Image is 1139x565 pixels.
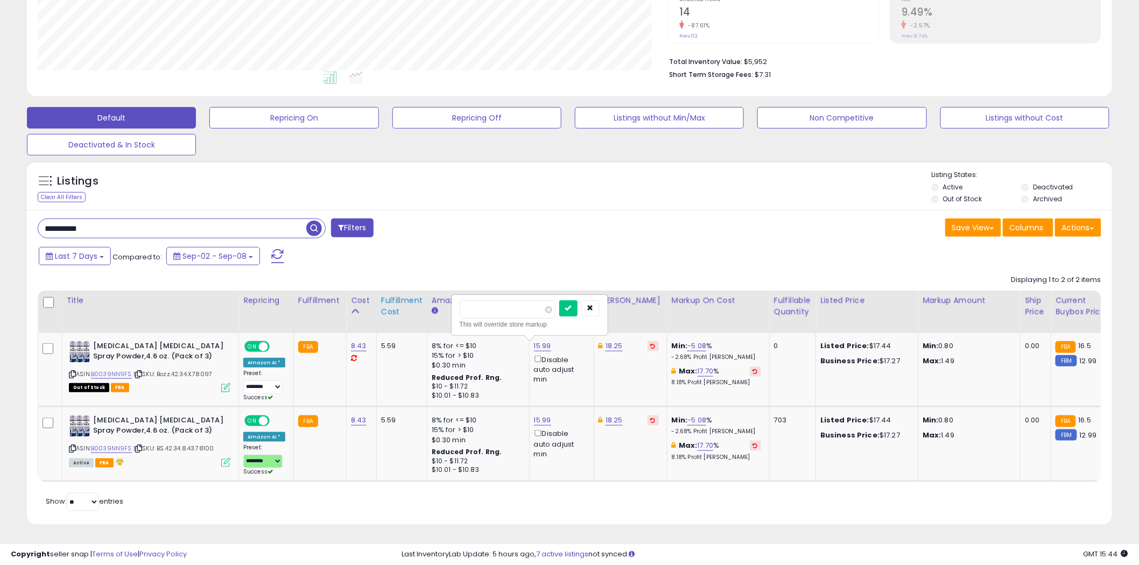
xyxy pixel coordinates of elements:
[243,468,273,476] span: Success
[1080,430,1097,440] span: 12.99
[672,454,761,461] p: 8.18% Profit [PERSON_NAME]
[66,295,234,306] div: Title
[93,341,224,364] b: [MEDICAL_DATA] [MEDICAL_DATA] Spray Powder,4.6 oz. (Pack of 3)
[432,425,521,435] div: 15% for > $10
[932,170,1112,180] p: Listing States:
[923,356,941,366] strong: Max:
[460,319,600,330] div: This will override store markup
[672,366,761,386] div: %
[687,341,706,351] a: -5.08
[166,247,260,265] button: Sep-02 - Sep-08
[923,341,1012,351] p: 0.80
[820,415,910,425] div: $17.44
[69,415,90,437] img: 61pRNSrHL3L._SL40_.jpg
[672,341,761,361] div: %
[923,430,941,440] strong: Max:
[902,33,927,39] small: Prev: 9.74%
[943,182,963,192] label: Active
[923,415,1012,425] p: 0.80
[940,107,1109,129] button: Listings without Cost
[1056,341,1075,353] small: FBA
[820,430,880,440] b: Business Price:
[432,435,521,445] div: $0.30 min
[245,416,259,426] span: ON
[95,458,114,468] span: FBA
[69,341,90,363] img: 61pRNSrHL3L._SL40_.jpg
[669,54,1093,67] li: $5,952
[243,432,285,442] div: Amazon AI *
[351,341,367,351] a: 8.43
[906,22,930,30] small: -2.57%
[923,430,1012,440] p: 1.49
[69,383,109,392] span: All listings that are currently out of stock and unavailable for purchase on Amazon
[381,295,423,317] div: Fulfillment Cost
[534,354,586,384] div: Disable auto adjust min
[46,496,123,506] span: Show: entries
[243,444,285,476] div: Preset:
[351,415,367,426] a: 8.43
[1084,549,1128,559] span: 2025-09-17 15:44 GMT
[139,549,187,559] a: Privacy Policy
[672,415,688,425] b: Min:
[679,440,698,450] b: Max:
[672,379,761,386] p: 8.18% Profit [PERSON_NAME]
[91,444,132,453] a: B0039NN9FS
[381,341,419,351] div: 5.59
[114,458,125,465] i: hazardous material
[133,370,212,378] span: | SKU: Bozz.42.34.X.78097
[923,295,1016,306] div: Markup Amount
[1025,341,1043,351] div: 0.00
[351,295,372,306] div: Cost
[672,368,676,375] i: This overrides the store level max markup for this listing
[39,247,111,265] button: Last 7 Days
[1056,355,1077,366] small: FBM
[432,295,525,306] div: Amazon Fees
[113,252,162,262] span: Compared to:
[69,458,94,468] span: All listings currently available for purchase on Amazon
[331,218,373,237] button: Filters
[1079,415,1092,425] span: 16.5
[432,341,521,351] div: 8% for <= $10
[432,306,438,316] small: Amazon Fees.
[1033,194,1062,203] label: Archived
[534,428,586,458] div: Disable auto adjust min
[820,430,910,440] div: $17.27
[57,174,99,189] h5: Listings
[820,356,880,366] b: Business Price:
[902,6,1101,20] h2: 9.49%
[672,442,676,449] i: This overrides the store level max markup for this listing
[432,415,521,425] div: 8% for <= $10
[91,370,132,379] a: B0039NN9FS
[923,341,939,351] strong: Min:
[820,415,869,425] b: Listed Price:
[1079,341,1092,351] span: 16.5
[1033,182,1073,192] label: Deactivated
[1025,295,1046,317] div: Ship Price
[679,33,698,39] small: Prev: 113
[11,549,50,559] strong: Copyright
[753,443,758,448] i: Revert to store-level Max Markup
[698,366,714,377] a: 17.70
[755,69,771,80] span: $7.31
[606,415,623,426] a: 18.25
[133,444,214,453] span: | SKU: BS.42.34.8.43.78100
[243,393,273,401] span: Success
[1011,275,1101,285] div: Displaying 1 to 2 of 2 items
[672,341,688,351] b: Min:
[432,457,521,466] div: $10 - $11.72
[672,428,761,435] p: -2.68% Profit [PERSON_NAME]
[923,415,939,425] strong: Min:
[92,549,138,559] a: Terms of Use
[432,361,521,370] div: $0.30 min
[243,370,285,401] div: Preset:
[69,341,230,391] div: ASIN:
[27,134,196,156] button: Deactivated & In Stock
[774,341,807,351] div: 0
[182,251,247,262] span: Sep-02 - Sep-08
[698,440,714,451] a: 17.70
[268,416,285,426] span: OFF
[672,441,761,461] div: %
[432,382,521,391] div: $10 - $11.72
[432,373,502,382] b: Reduced Prof. Rng.
[69,415,230,466] div: ASIN:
